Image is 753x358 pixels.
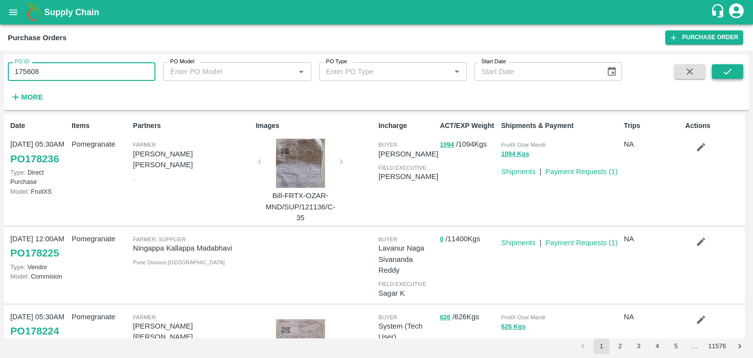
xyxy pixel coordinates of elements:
p: Date [10,121,68,131]
a: PO178224 [10,322,59,340]
span: FruitX Ozar Mandi [501,142,545,148]
label: PO Model [170,58,195,66]
button: More [8,89,46,105]
p: Ningappa Kallappa Madabhavi [133,243,251,254]
p: Items [72,121,129,131]
p: Lavanur Naga Sivananda Reddy [378,243,436,276]
button: Go to page 11576 [705,338,729,354]
div: account of current user [728,2,745,23]
p: Bill-FRTX-OZAR-MND/SUP/121136/C-35 [264,190,337,223]
span: , [133,176,134,181]
div: … [687,342,703,351]
p: [DATE] 05:30AM [10,139,68,150]
label: Start Date [481,58,506,66]
p: NA [624,311,681,322]
p: NA [624,139,681,150]
p: NA [624,233,681,244]
div: | [535,335,541,350]
p: [PERSON_NAME] [378,149,438,159]
img: logo [25,2,44,22]
p: Pomegranate [72,233,129,244]
p: ACT/EXP Weight [440,121,497,131]
span: buyer [378,314,397,320]
p: [PERSON_NAME] [PERSON_NAME] [133,321,251,343]
a: Purchase Order [665,30,743,45]
p: [PERSON_NAME] [PERSON_NAME] [133,149,251,171]
span: Farmer [133,314,155,320]
b: Supply Chain [44,7,99,17]
span: Type: [10,169,25,176]
button: Go to page 4 [650,338,665,354]
a: Supply Chain [44,5,710,19]
p: / 11400 Kgs [440,233,497,245]
button: Go to page 5 [668,338,684,354]
span: Model: [10,188,29,195]
p: / 1094 Kgs [440,139,497,150]
button: page 1 [594,338,609,354]
button: 626 Kgs [501,321,526,332]
div: customer-support [710,3,728,21]
p: [DATE] 12:00AM [10,233,68,244]
button: 1094 [440,139,454,151]
label: PO Type [326,58,347,66]
div: Purchase Orders [8,31,67,44]
p: Direct Purchase [10,168,68,186]
label: PO ID [15,58,29,66]
input: Enter PO Type [322,65,448,78]
p: / 626 Kgs [440,311,497,323]
button: 626 [440,312,451,323]
span: buyer [378,236,397,242]
p: [PERSON_NAME] [378,171,438,182]
p: Partners [133,121,251,131]
a: Shipments [501,168,535,176]
span: Type: [10,263,25,271]
p: Commision [10,272,68,281]
p: Shipments & Payment [501,121,620,131]
p: Pomegranate [72,139,129,150]
span: FruitX Ozar Mandi [501,314,545,320]
button: open drawer [2,1,25,24]
input: Enter PO ID [8,62,155,81]
p: FruitXS [10,187,68,196]
p: Vendor [10,262,68,272]
input: Enter PO Model [166,65,292,78]
button: Go to page 2 [612,338,628,354]
a: PO178236 [10,150,59,168]
span: Model: [10,273,29,280]
button: Choose date [602,62,621,81]
button: Go to next page [732,338,748,354]
p: Pomegranate [72,311,129,322]
span: Farmer, Supplier [133,236,186,242]
p: Incharge [378,121,436,131]
span: Pune Division , [GEOGRAPHIC_DATA] [133,259,225,265]
span: buyer [378,142,397,148]
nav: pagination navigation [574,338,749,354]
p: System (Tech User) [378,321,436,343]
div: | [535,233,541,248]
span: field executive [378,165,427,171]
p: Sagar K [378,288,436,299]
input: Start Date [475,62,599,81]
p: [DATE] 05:30AM [10,311,68,322]
p: Images [256,121,375,131]
a: Shipments [501,239,535,247]
button: Go to page 3 [631,338,647,354]
p: Trips [624,121,681,131]
button: 0 [440,234,443,245]
span: Farmer [133,142,155,148]
div: | [535,162,541,177]
p: Actions [685,121,743,131]
a: Payment Requests (1) [545,239,618,247]
a: PO178225 [10,244,59,262]
button: Open [295,65,307,78]
button: 1094 Kgs [501,149,529,160]
strong: More [21,93,43,101]
button: Open [451,65,463,78]
a: Payment Requests (1) [545,168,618,176]
span: field executive [378,281,427,287]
